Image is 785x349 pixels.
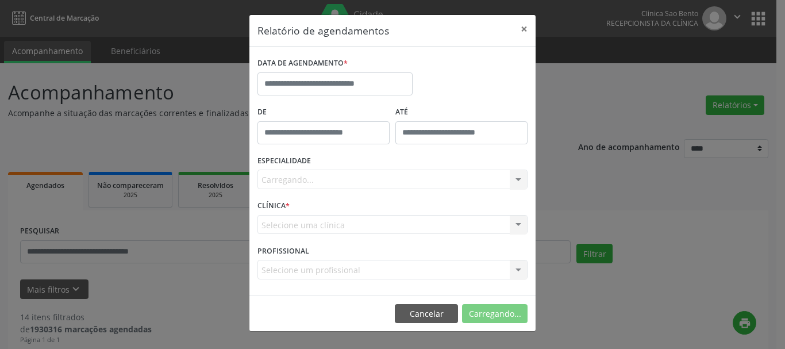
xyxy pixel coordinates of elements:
label: ATÉ [395,103,528,121]
button: Cancelar [395,304,458,324]
label: PROFISSIONAL [257,242,309,260]
label: ESPECIALIDADE [257,152,311,170]
label: De [257,103,390,121]
button: Close [513,15,536,43]
button: Carregando... [462,304,528,324]
h5: Relatório de agendamentos [257,23,389,38]
label: CLÍNICA [257,197,290,215]
label: DATA DE AGENDAMENTO [257,55,348,72]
